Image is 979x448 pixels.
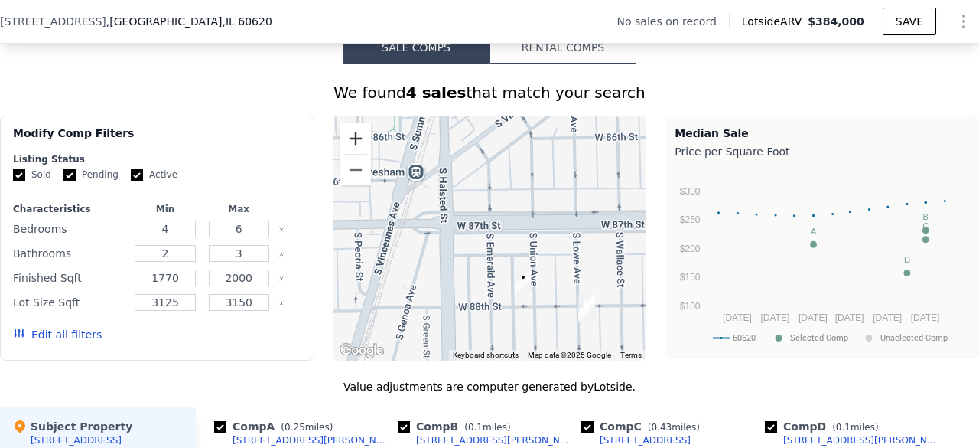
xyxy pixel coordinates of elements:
[680,272,701,283] text: $150
[13,292,125,313] div: Lot Size Sqft
[835,312,864,323] text: [DATE]
[761,312,790,323] text: [DATE]
[765,419,885,434] div: Comp D
[651,422,672,433] span: 0.43
[275,422,339,433] span: ( miles)
[680,244,701,254] text: $200
[826,422,884,433] span: ( miles)
[13,153,301,165] div: Listing Status
[923,212,929,221] text: B
[106,14,272,29] span: , [GEOGRAPHIC_DATA]
[278,276,285,282] button: Clear
[620,351,642,359] a: Terms
[222,15,272,28] span: , IL 60620
[13,243,125,264] div: Bathrooms
[13,327,102,342] button: Edit all filters
[675,141,969,162] div: Price per Square Foot
[337,341,387,361] a: Open this area in Google Maps (opens a new window)
[398,419,517,434] div: Comp B
[528,351,611,359] span: Map data ©2025 Google
[343,31,489,64] button: Sale Comps
[13,126,301,153] div: Modify Comp Filters
[509,263,538,302] div: 8744 S Union Ave
[337,341,387,361] img: Google
[489,31,636,64] button: Rental Comps
[808,15,864,28] span: $384,000
[675,162,965,354] svg: A chart.
[642,422,706,433] span: ( miles)
[31,434,122,446] div: [STREET_ADDRESS]
[131,169,143,181] input: Active
[883,8,936,35] button: SAVE
[680,186,701,197] text: $300
[880,333,948,343] text: Unselected Comp
[13,267,125,289] div: Finished Sqft
[680,214,701,225] text: $250
[278,300,285,306] button: Clear
[581,419,706,434] div: Comp C
[205,203,272,215] div: Max
[798,312,828,323] text: [DATE]
[572,291,601,329] div: 8809 S Lowe Ave
[278,251,285,257] button: Clear
[132,203,199,215] div: Min
[742,14,808,29] span: Lotside ARV
[233,434,392,446] div: [STREET_ADDRESS][PERSON_NAME]
[911,312,940,323] text: [DATE]
[13,168,51,181] label: Sold
[13,203,125,215] div: Characteristics
[680,301,701,312] text: $100
[340,123,371,154] button: Zoom in
[675,126,969,141] div: Median Sale
[811,227,817,236] text: A
[398,434,575,446] a: [STREET_ADDRESS][PERSON_NAME]
[63,168,119,181] label: Pending
[723,312,752,323] text: [DATE]
[617,14,729,29] div: No sales on record
[458,422,516,433] span: ( miles)
[13,169,25,181] input: Sold
[581,434,691,446] a: [STREET_ADDRESS]
[783,434,942,446] div: [STREET_ADDRESS][PERSON_NAME]
[873,312,903,323] text: [DATE]
[285,422,305,433] span: 0.25
[214,434,392,446] a: [STREET_ADDRESS][PERSON_NAME]
[733,333,756,343] text: 60620
[468,422,483,433] span: 0.1
[790,333,848,343] text: Selected Comp
[278,227,285,233] button: Clear
[453,350,519,361] button: Keyboard shortcuts
[765,434,942,446] a: [STREET_ADDRESS][PERSON_NAME]
[904,255,910,264] text: D
[63,169,76,181] input: Pending
[600,434,691,446] div: [STREET_ADDRESS]
[923,221,929,231] text: C
[12,419,132,434] div: Subject Property
[406,83,467,102] strong: 4 sales
[214,419,339,434] div: Comp A
[340,155,371,185] button: Zoom out
[131,168,177,181] label: Active
[948,6,979,37] button: Show Options
[572,288,601,326] div: 8807 S Lowe Ave
[13,218,125,240] div: Bedrooms
[836,422,851,433] span: 0.1
[416,434,575,446] div: [STREET_ADDRESS][PERSON_NAME]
